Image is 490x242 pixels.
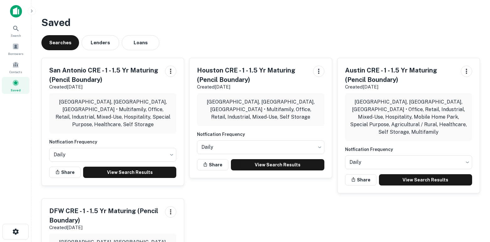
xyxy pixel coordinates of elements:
button: Searches [41,35,79,50]
p: [GEOGRAPHIC_DATA], [GEOGRAPHIC_DATA], [GEOGRAPHIC_DATA] • Office, Retail, Industrial, Mixed-Use, ... [350,98,467,136]
a: Borrowers [2,40,29,57]
h3: Saved [41,15,480,30]
p: [GEOGRAPHIC_DATA], [GEOGRAPHIC_DATA], [GEOGRAPHIC_DATA] • Multifamily, Office, Retail, Industrial... [54,98,171,128]
p: Created [DATE] [49,224,160,231]
p: Created [DATE] [345,83,456,91]
h5: Houston CRE - 1 - 1.5 Yr Maturing (Pencil Boundary) [197,66,308,84]
p: [GEOGRAPHIC_DATA], [GEOGRAPHIC_DATA], [GEOGRAPHIC_DATA] • Multifamily, Office, Retail, Industrial... [202,98,319,121]
button: Share [197,159,228,170]
a: Saved [2,77,29,94]
img: capitalize-icon.png [10,5,22,18]
h6: Notfication Frequency [49,138,176,145]
p: Created [DATE] [197,83,308,91]
span: Search [11,33,21,38]
button: Loans [122,35,159,50]
span: Saved [11,88,21,93]
a: Contacts [2,59,29,76]
a: View Search Results [379,174,472,186]
button: Lenders [82,35,119,50]
a: View Search Results [83,167,176,178]
div: Without label [345,153,472,171]
div: Without label [49,146,176,164]
h6: Notfication Frequency [345,146,472,153]
h6: Notfication Frequency [197,131,324,138]
span: Contacts [9,69,22,74]
button: Share [345,174,376,186]
h5: DFW CRE - 1 - 1.5 Yr Maturing (Pencil Boundary) [49,206,160,225]
h5: San Antonio CRE - 1 - 1.5 Yr Maturing (Pencil Boundary) [49,66,160,84]
h5: Austin CRE - 1 - 1.5 Yr Maturing (Pencil Boundary) [345,66,456,84]
a: View Search Results [231,159,324,170]
iframe: Chat Widget [459,192,490,222]
span: Borrowers [8,51,23,56]
button: Share [49,167,81,178]
a: Search [2,22,29,39]
p: Created [DATE] [49,83,160,91]
div: Without label [197,138,324,156]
